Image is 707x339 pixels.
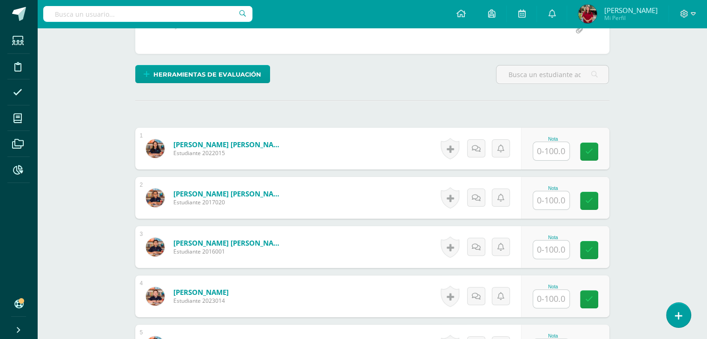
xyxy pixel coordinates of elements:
[173,248,285,255] span: Estudiante 2016001
[578,5,597,23] img: db05960aaf6b1e545792e2ab8cc01445.png
[533,333,574,339] div: Nota
[533,284,574,289] div: Nota
[533,191,569,209] input: 0-100.0
[496,65,608,84] input: Busca un estudiante aquí...
[156,21,289,39] div: No hay archivos subidos a esta actividad...
[173,238,285,248] a: [PERSON_NAME] [PERSON_NAME]
[533,241,569,259] input: 0-100.0
[173,287,229,297] a: [PERSON_NAME]
[173,198,285,206] span: Estudiante 2017020
[604,6,657,15] span: [PERSON_NAME]
[146,189,165,207] img: ed0c7298fdce43a784d14dc8b05bd152.png
[135,65,270,83] a: Herramientas de evaluación
[604,14,657,22] span: Mi Perfil
[43,6,252,22] input: Busca un usuario...
[533,235,574,240] div: Nota
[533,137,574,142] div: Nota
[146,139,165,158] img: a2fff9e98c26315def6c8b7d4b31aef4.png
[153,66,261,83] span: Herramientas de evaluación
[533,142,569,160] input: 0-100.0
[146,238,165,256] img: 1f9f1ae30003dac5889fa85218727c0a.png
[173,297,229,305] span: Estudiante 2023014
[146,287,165,306] img: 950581f76db3ed2bca9cf7e3222330c9.png
[173,140,285,149] a: [PERSON_NAME] [PERSON_NAME]
[533,290,569,308] input: 0-100.0
[173,149,285,157] span: Estudiante 2022015
[173,189,285,198] a: [PERSON_NAME] [PERSON_NAME]
[533,186,574,191] div: Nota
